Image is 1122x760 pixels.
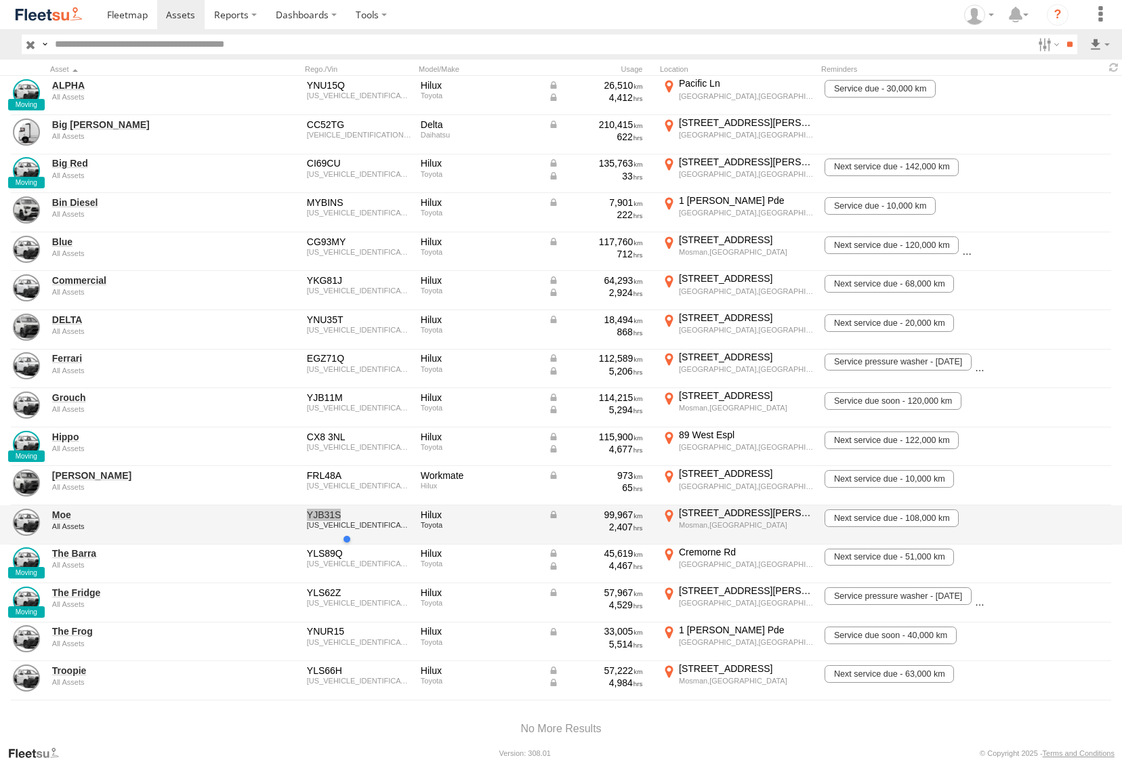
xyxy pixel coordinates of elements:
a: Grouch [52,392,238,404]
span: Service due - 30,000 km [825,80,936,98]
div: YNU15Q [307,79,411,91]
div: Toyota [421,404,539,412]
div: YJB11M [307,392,411,404]
span: Next service due - 120,000 km [825,236,959,254]
div: Toyota [421,248,539,256]
div: 868 [548,326,643,338]
div: Version: 308.01 [499,749,551,757]
div: MR0JA3DC801222644 [307,209,411,217]
div: Data from Vehicle CANbus [548,664,643,677]
div: CC52TG [307,119,411,131]
div: Hilux [421,196,539,209]
div: CG93MY [307,236,411,248]
div: 4,529 [548,599,643,611]
div: Mosman,[GEOGRAPHIC_DATA] [679,520,814,530]
div: [STREET_ADDRESS] [679,234,814,246]
div: [STREET_ADDRESS] [679,272,814,284]
div: Data from Vehicle CANbus [548,587,643,599]
div: MR0EX3CB401105345 [307,638,411,646]
label: Click to View Current Location [660,546,816,583]
div: Location [660,64,816,74]
div: [GEOGRAPHIC_DATA],[GEOGRAPHIC_DATA] [679,637,814,647]
a: View Asset Details [13,157,40,184]
span: Refresh [1106,61,1122,74]
div: MR0CX3CB004352402 [307,482,411,490]
span: Next service due - 51,000 km [825,549,954,566]
label: Click to View Current Location [660,312,816,348]
div: 622 [548,131,643,143]
div: YLS89Q [307,547,411,560]
div: [STREET_ADDRESS][PERSON_NAME] [679,507,814,519]
div: undefined [52,249,238,257]
span: Service due - 10,000 km [825,197,936,215]
a: View Asset Details [13,79,40,106]
a: Ferrari [52,352,238,364]
a: Visit our Website [7,746,70,760]
span: Service pressure washer - 29/10/2025 [962,236,1109,254]
label: Click to View Current Location [660,117,816,153]
div: Reminders [821,64,969,74]
div: [STREET_ADDRESS] [679,389,814,402]
div: Hilux [421,352,539,364]
div: MR0CX3CB904327188 [307,599,411,607]
div: MR0CX3CB204319417 [307,287,411,295]
div: Toyota [421,365,539,373]
label: Click to View Current Location [660,351,816,387]
a: View Asset Details [13,236,40,263]
div: [GEOGRAPHIC_DATA],[GEOGRAPHIC_DATA] [679,560,814,569]
span: Next service due - 10,000 km [825,470,954,488]
div: 5,514 [548,638,643,650]
div: Rego./Vin [305,64,413,74]
div: undefined [52,327,238,335]
div: Data from Vehicle CANbus [548,625,643,637]
div: undefined [52,132,238,140]
div: undefined [52,171,238,180]
div: MR0EX3CB901122612 [307,404,411,412]
div: [STREET_ADDRESS] [679,312,814,324]
span: Next service due - 68,000 km [825,275,954,293]
div: undefined [52,366,238,375]
span: Next service due - 142,000 km [825,159,959,176]
div: Data from Vehicle CANbus [548,91,643,104]
div: Model/Make [419,64,541,74]
div: Data from Vehicle CANbus [548,236,643,248]
div: [STREET_ADDRESS] [679,662,814,675]
div: [GEOGRAPHIC_DATA],[GEOGRAPHIC_DATA] [679,482,814,491]
div: Data from Vehicle CANbus [548,547,643,560]
div: Data from Vehicle CANbus [548,287,643,299]
div: undefined [52,639,238,648]
div: Data from Vehicle CANbus [548,196,643,209]
div: Data from Vehicle CANbus [548,170,643,182]
div: undefined [52,210,238,218]
label: Click to View Current Location [660,624,816,660]
label: Click to View Current Location [660,234,816,270]
a: Commercial [52,274,238,287]
div: [GEOGRAPHIC_DATA],[GEOGRAPHIC_DATA] [679,598,814,608]
div: [GEOGRAPHIC_DATA],[GEOGRAPHIC_DATA] [679,169,814,179]
label: Click to View Current Location [660,194,816,231]
div: MR0EX3CB601130389 [307,365,411,373]
div: YJB31S [307,509,411,521]
div: 65 [548,482,643,494]
div: undefined [52,561,238,569]
div: Hilux [421,236,539,248]
div: Data from Vehicle CANbus [548,431,643,443]
div: Toyota [421,209,539,217]
a: View Asset Details [13,509,40,536]
div: Hilux [421,625,539,637]
div: Data from Vehicle CANbus [548,352,643,364]
a: View Asset Details [13,587,40,614]
div: [STREET_ADDRESS][PERSON_NAME] [679,117,814,129]
div: Data from Vehicle CANbus [548,560,643,572]
div: Data from Vehicle CANbus [548,274,643,287]
a: ALPHA [52,79,238,91]
div: MR0EX3CB701104559 [307,91,411,100]
div: Toyota [421,326,539,334]
a: The Fridge [52,587,238,599]
div: Data from Vehicle CANbus [548,677,643,689]
div: Toyota [421,170,539,178]
div: MR0CX3CB404328006 [307,677,411,685]
div: 89 West Espl [679,429,814,441]
label: Click to View Current Location [660,272,816,309]
div: Data from Vehicle CANbus [548,79,643,91]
